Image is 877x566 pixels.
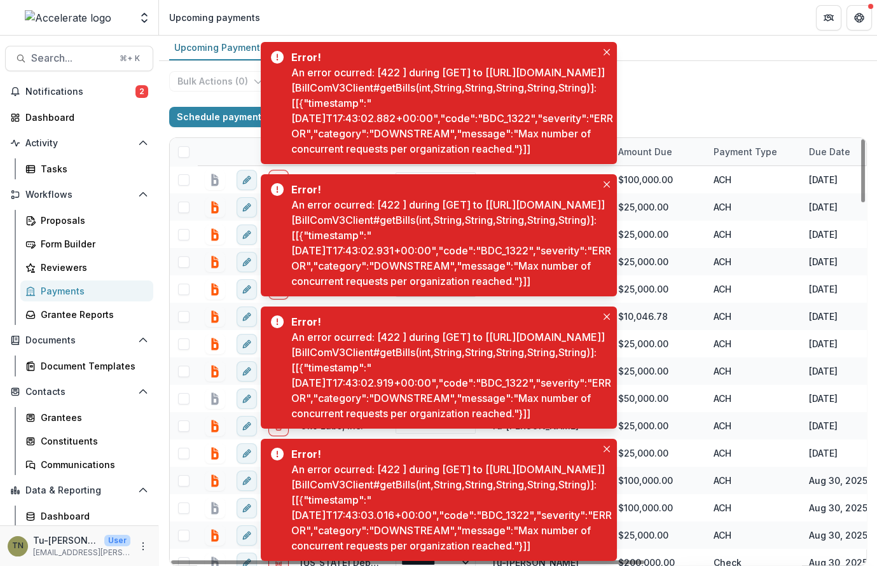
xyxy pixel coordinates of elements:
div: An error ocurred: [422 ] during [GET] to [[URL][DOMAIN_NAME]] [BillComV3Client#getBills(int,Strin... [291,65,617,156]
div: Tu-Quyen Nguyen [12,542,24,550]
div: Amount Due [611,138,706,165]
p: User [104,535,130,546]
div: Upcoming payments [169,11,260,24]
button: bill.com-connect [205,170,225,190]
button: bill.com-connect [205,279,225,300]
button: edit [237,416,257,436]
div: $25,000.00 [611,521,706,549]
div: ACH [706,385,801,412]
div: Payments [41,284,143,298]
div: ⌘ + K [117,52,142,66]
div: Form Builder [41,237,143,251]
button: bill.com-connect [205,416,225,436]
button: edit [237,361,257,382]
div: An error ocurred: [422 ] during [GET] to [[URL][DOMAIN_NAME]] [BillComV3Client#getBills(int,Strin... [291,329,617,421]
button: edit [237,443,257,464]
button: bill.com-connect [205,498,225,518]
button: Close [599,441,614,457]
div: ACH [706,521,801,549]
div: Constituents [41,434,143,448]
a: Reviewers [20,257,153,278]
div: Reviewers [41,261,143,274]
button: edit [237,334,257,354]
div: Tasks [41,162,143,176]
a: Upcoming Payments [169,36,270,60]
button: bill.com-connect [205,252,225,272]
div: ACH [706,439,801,467]
button: edit [237,307,257,327]
button: bill.com-connect [205,334,225,354]
button: edit [237,170,257,190]
div: ACH [706,275,801,303]
div: An error ocurred: [422 ] during [GET] to [[URL][DOMAIN_NAME]] [BillComV3Client#getBills(int,Strin... [291,197,617,289]
button: Close [599,309,614,324]
a: Payment History [275,36,358,60]
div: Due Date [801,145,858,158]
div: $25,000.00 [611,275,706,303]
div: ACH [706,494,801,521]
span: Notifications [25,86,135,97]
button: bill.com-connect [205,197,225,217]
button: edit [237,498,257,518]
button: edit [237,252,257,272]
a: Document Templates [20,355,153,376]
div: ACH [706,330,801,357]
div: ACH [706,166,801,193]
div: Error! [291,50,612,65]
div: Payment Type [706,138,801,165]
div: Dashboard [25,111,143,124]
span: Search... [31,52,112,64]
button: Schedule payment [169,107,269,127]
div: $100,000.00 [611,166,706,193]
div: Error! [291,182,612,197]
button: Search... [5,46,153,71]
div: ACH [706,467,801,494]
button: delete [268,170,289,190]
button: Get Help [846,5,872,31]
span: Workflows [25,190,133,200]
div: Grantees [41,411,143,424]
div: $25,000.00 [611,412,706,439]
div: $10,046.78 [611,303,706,330]
button: bill.com-connect [205,361,225,382]
button: edit [237,279,257,300]
div: Dashboard [41,509,143,523]
div: Communications [41,458,143,471]
a: Payments [20,280,153,301]
div: ACH [706,303,801,330]
button: bill.com-connect [205,471,225,491]
button: bill.com-connect [205,224,225,245]
button: Close [599,45,614,60]
div: Document Templates [41,359,143,373]
div: Tu-[PERSON_NAME] [491,173,579,186]
div: $100,000.00 [611,494,706,521]
a: Form Builder [20,233,153,254]
button: Bulk Actions (0) [169,71,272,92]
img: Accelerate logo [25,10,111,25]
p: [EMAIL_ADDRESS][PERSON_NAME][DOMAIN_NAME] [33,547,130,558]
span: Data & Reporting [25,485,133,496]
a: Dashboard [20,506,153,527]
span: Contacts [25,387,133,397]
nav: breadcrumb [164,8,265,27]
button: Open Contacts [5,382,153,402]
div: ACH [706,248,801,275]
button: edit [237,525,257,546]
div: $25,000.00 [611,193,706,221]
div: $25,000.00 [611,357,706,385]
button: bill.com-connect [205,389,225,409]
button: edit [237,471,257,491]
span: 2 [135,85,148,98]
span: Activity [25,138,133,149]
div: Error! [291,446,612,462]
button: Open Workflows [5,184,153,205]
div: Grantee Reports [41,308,143,321]
div: Amount Due [611,145,680,158]
div: $25,000.00 [611,330,706,357]
div: ACH [706,221,801,248]
button: edit [237,224,257,245]
p: Tu-[PERSON_NAME] [33,534,99,547]
div: Error! [291,314,612,329]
